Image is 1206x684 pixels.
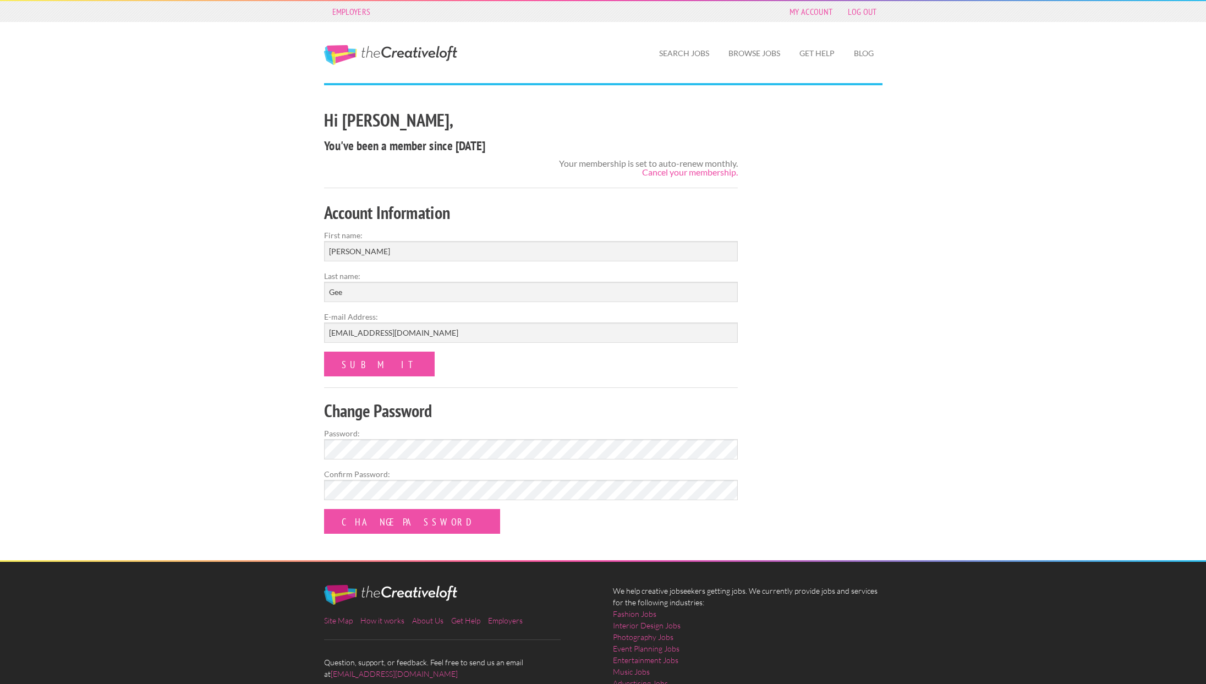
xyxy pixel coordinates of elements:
a: How it works [360,616,404,625]
a: My Account [784,4,838,19]
h2: Account Information [324,200,738,225]
h2: Hi [PERSON_NAME], [324,108,738,133]
input: Change Password [324,509,500,534]
h4: You've been a member since [DATE] [324,137,738,155]
a: Entertainment Jobs [613,654,678,666]
a: Browse Jobs [720,41,789,66]
a: Get Help [451,616,480,625]
label: First name: [324,229,738,241]
a: [EMAIL_ADDRESS][DOMAIN_NAME] [331,669,458,678]
label: Last name: [324,270,738,282]
label: Confirm Password: [324,468,738,480]
a: Site Map [324,616,353,625]
a: The Creative Loft [324,45,457,65]
a: Event Planning Jobs [613,643,679,654]
h2: Change Password [324,398,738,423]
img: The Creative Loft [324,585,457,605]
a: Blog [845,41,882,66]
input: Submit [324,352,435,376]
a: Log Out [842,4,882,19]
label: E-mail Address: [324,311,738,322]
a: Cancel your membership. [642,167,738,177]
a: Music Jobs [613,666,650,677]
a: Employers [488,616,523,625]
a: Interior Design Jobs [613,620,681,631]
label: Password: [324,428,738,439]
a: Get Help [791,41,843,66]
a: Search Jobs [650,41,718,66]
a: Fashion Jobs [613,608,656,620]
a: Employers [327,4,376,19]
a: Photography Jobs [613,631,673,643]
div: Your membership is set to auto-renew monthly. [559,159,738,177]
a: About Us [412,616,443,625]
